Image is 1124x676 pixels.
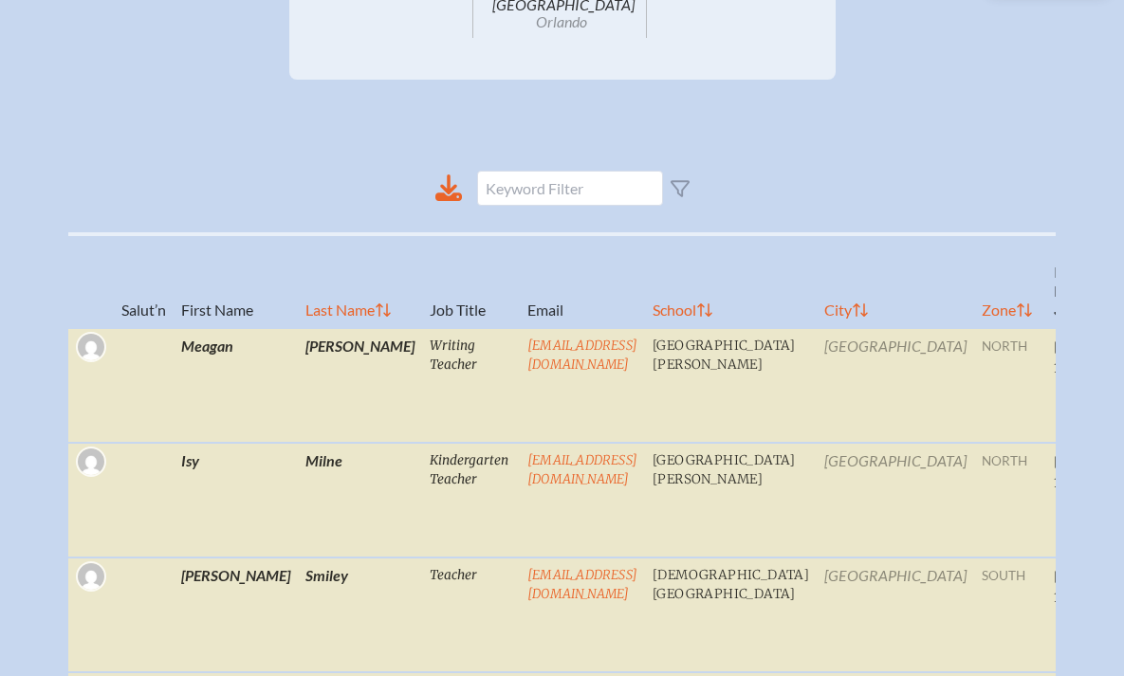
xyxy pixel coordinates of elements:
a: [EMAIL_ADDRESS][DOMAIN_NAME] [527,567,637,602]
td: Isy [174,443,298,557]
a: [EMAIL_ADDRESS][DOMAIN_NAME] [527,338,637,373]
td: Meagan [174,328,298,443]
td: [GEOGRAPHIC_DATA] [817,328,974,443]
span: [DATE] 10:25 [1054,339,1098,376]
span: [DATE] 12:17 [1054,569,1098,606]
th: Email [520,234,645,328]
th: Last Name [298,234,422,328]
span: [DATE] 10:25 [1054,454,1098,491]
td: Writing Teacher [422,328,520,443]
td: [GEOGRAPHIC_DATA] [817,443,974,557]
td: [DEMOGRAPHIC_DATA][GEOGRAPHIC_DATA] [645,557,817,672]
th: Salut’n [114,234,174,328]
td: [PERSON_NAME] [174,557,298,672]
td: Kindergarten Teacher [422,443,520,557]
span: Orlando [536,12,587,30]
div: Download to CSV [435,174,462,202]
th: First Name [174,234,298,328]
td: [PERSON_NAME] [298,328,422,443]
td: [GEOGRAPHIC_DATA] [817,557,974,672]
a: [EMAIL_ADDRESS][DOMAIN_NAME] [527,452,637,487]
th: Zone [974,234,1046,328]
td: north [974,443,1046,557]
img: Gravatar [78,563,104,590]
th: Job Title [422,234,520,328]
img: Gravatar [78,334,104,360]
td: [GEOGRAPHIC_DATA][PERSON_NAME] [645,328,817,443]
td: north [974,328,1046,443]
td: south [974,557,1046,672]
input: Keyword Filter [477,171,663,206]
td: Smiley [298,557,422,672]
img: Gravatar [78,448,104,475]
th: City [817,234,974,328]
td: [GEOGRAPHIC_DATA][PERSON_NAME] [645,443,817,557]
td: Milne [298,443,422,557]
th: School [645,234,817,328]
td: Teacher [422,557,520,672]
